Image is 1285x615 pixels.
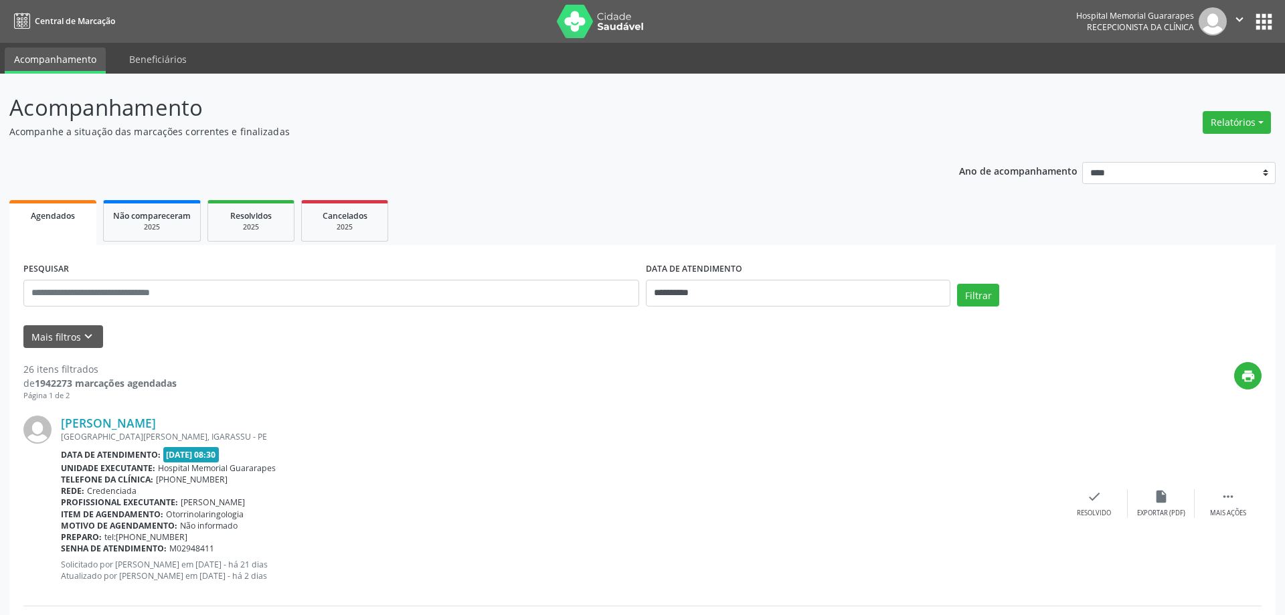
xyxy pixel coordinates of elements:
p: Acompanhe a situação das marcações correntes e finalizadas [9,124,895,139]
button: Mais filtroskeyboard_arrow_down [23,325,103,349]
div: Resolvido [1077,509,1111,518]
a: Central de Marcação [9,10,115,32]
span: [PERSON_NAME] [181,497,245,508]
div: Exportar (PDF) [1137,509,1185,518]
b: Data de atendimento: [61,449,161,460]
i: check [1087,489,1102,504]
div: 2025 [311,222,378,232]
b: Preparo: [61,531,102,543]
i:  [1232,12,1247,27]
span: [PHONE_NUMBER] [156,474,228,485]
img: img [23,416,52,444]
p: Ano de acompanhamento [959,162,1078,179]
span: Hospital Memorial Guararapes [158,462,276,474]
i: print [1241,369,1256,383]
div: [GEOGRAPHIC_DATA][PERSON_NAME], IGARASSU - PE [61,431,1061,442]
span: Não informado [180,520,238,531]
span: [DATE] 08:30 [163,447,220,462]
strong: 1942273 marcações agendadas [35,377,177,389]
span: Cancelados [323,210,367,222]
b: Profissional executante: [61,497,178,508]
span: Agendados [31,210,75,222]
p: Solicitado por [PERSON_NAME] em [DATE] - há 21 dias Atualizado por [PERSON_NAME] em [DATE] - há 2... [61,559,1061,582]
i: insert_drive_file [1154,489,1169,504]
b: Telefone da clínica: [61,474,153,485]
a: [PERSON_NAME] [61,416,156,430]
span: Credenciada [87,485,137,497]
button: Filtrar [957,284,999,306]
a: Beneficiários [120,48,196,71]
b: Motivo de agendamento: [61,520,177,531]
div: Página 1 de 2 [23,390,177,402]
div: Mais ações [1210,509,1246,518]
label: DATA DE ATENDIMENTO [646,259,742,280]
img: img [1199,7,1227,35]
span: M02948411 [169,543,214,554]
div: 26 itens filtrados [23,362,177,376]
div: de [23,376,177,390]
span: Recepcionista da clínica [1087,21,1194,33]
b: Senha de atendimento: [61,543,167,554]
a: Acompanhamento [5,48,106,74]
b: Rede: [61,485,84,497]
button: print [1234,362,1262,389]
div: 2025 [113,222,191,232]
button:  [1227,7,1252,35]
button: Relatórios [1203,111,1271,134]
span: Não compareceram [113,210,191,222]
div: Hospital Memorial Guararapes [1076,10,1194,21]
div: 2025 [218,222,284,232]
span: Resolvidos [230,210,272,222]
b: Unidade executante: [61,462,155,474]
span: Otorrinolaringologia [166,509,244,520]
b: Item de agendamento: [61,509,163,520]
button: apps [1252,10,1276,33]
span: Central de Marcação [35,15,115,27]
p: Acompanhamento [9,91,895,124]
i:  [1221,489,1235,504]
i: keyboard_arrow_down [81,329,96,344]
span: tel:[PHONE_NUMBER] [104,531,187,543]
label: PESQUISAR [23,259,69,280]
